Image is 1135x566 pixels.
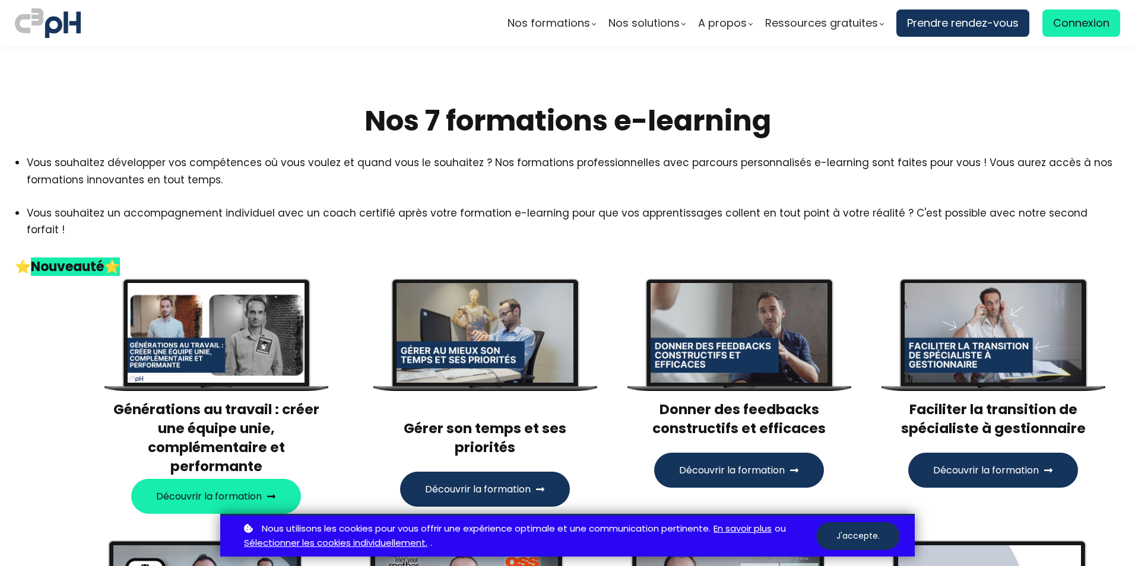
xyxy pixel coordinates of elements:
[1053,14,1109,32] span: Connexion
[15,103,1120,139] h2: Nos 7 formations e-learning
[104,400,328,476] h3: Générations au travail : créer une équipe unie, complémentaire et performante
[131,479,301,514] button: Découvrir la formation
[244,536,427,551] a: Sélectionner les cookies individuellement.
[714,522,772,536] a: En savoir plus
[262,522,711,536] span: Nous utilisons les cookies pour vous offrir une expérience optimale et une communication pertinente.
[425,482,531,497] span: Découvrir la formation
[627,400,851,438] h3: Donner des feedbacks constructifs et efficaces
[156,489,262,504] span: Découvrir la formation
[400,472,570,507] button: Découvrir la formation
[27,154,1120,187] li: Vous souhaitez développer vos compétences où vous voulez et quand vous le souhaitez ? Nos formati...
[908,453,1078,488] button: Découvrir la formation
[373,400,597,457] h3: Gérer son temps et ses priorités
[1042,9,1120,37] a: Connexion
[816,522,900,550] button: J'accepte.
[698,14,747,32] span: A propos
[907,14,1019,32] span: Prendre rendez-vous
[608,14,680,32] span: Nos solutions
[881,400,1105,438] h3: Faciliter la transition de spécialiste à gestionnaire
[15,6,81,40] img: logo C3PH
[679,463,785,478] span: Découvrir la formation
[241,522,816,551] p: ou .
[765,14,878,32] span: Ressources gratuites
[31,257,120,276] strong: Nouveauté⭐
[15,257,31,276] span: ⭐
[896,9,1029,37] a: Prendre rendez-vous
[27,205,1120,255] li: Vous souhaitez un accompagnement individuel avec un coach certifié après votre formation e-learni...
[508,14,590,32] span: Nos formations
[654,453,824,488] button: Découvrir la formation
[933,463,1039,478] span: Découvrir la formation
